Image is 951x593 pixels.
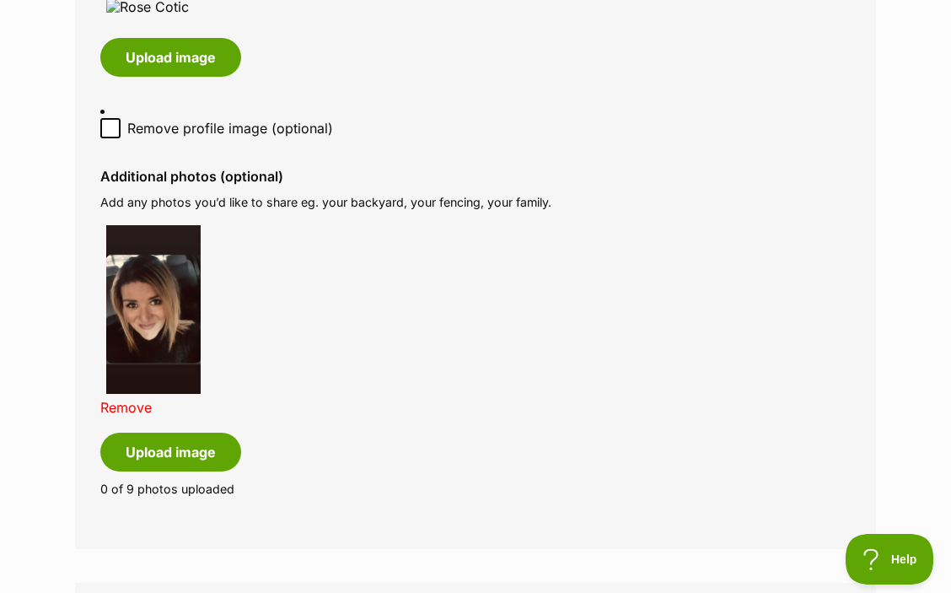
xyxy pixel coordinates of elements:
[846,534,934,585] iframe: Help Scout Beacon - Open
[100,399,152,416] a: Remove
[100,433,241,472] button: Upload image
[100,169,851,184] label: Additional photos (optional)
[100,193,851,211] p: Add any photos you’d like to share eg. your backyard, your fencing, your family.
[100,38,241,77] button: Upload image
[100,480,851,498] p: 0 of 9 photos uploaded
[127,118,333,138] span: Remove profile image (optional)
[106,225,201,394] img: gm6b6dpq2ysqqnk2toz9.jpg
